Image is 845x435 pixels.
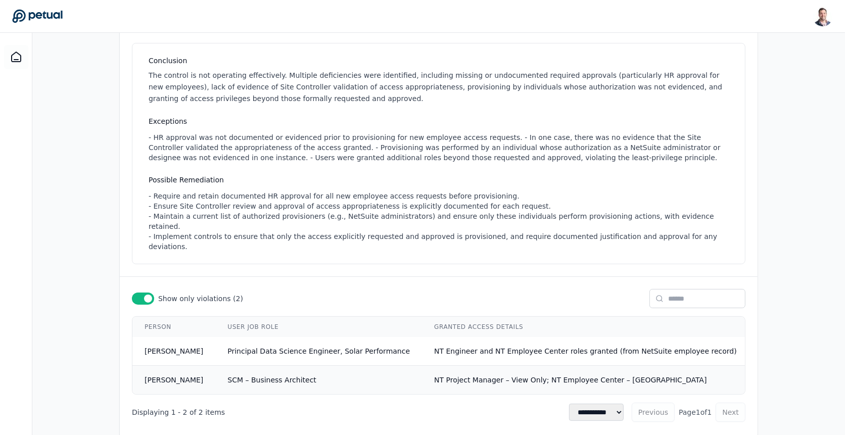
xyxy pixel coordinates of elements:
span: SCM – Business Architect [227,376,316,384]
span: [PERSON_NAME] [145,347,203,355]
span: NT Engineer and NT Employee Center roles granted (from NetSuite employee record) [434,347,737,355]
h3: Possible Remediation [149,175,733,185]
div: - Require and retain documented HR approval for all new employee access requests before provision... [149,191,733,252]
h3: Conclusion [149,56,733,66]
img: Snir Kodesh [813,6,833,26]
h3: Exceptions [149,116,733,126]
th: User Job Role [215,317,422,337]
button: Next [716,403,745,422]
a: Dashboard [4,45,28,69]
button: Previous [632,403,675,422]
div: - HR approval was not documented or evidenced prior to provisioning for new employee access reque... [149,132,733,163]
span: Principal Data Science Engineer, Solar Performance [227,347,410,355]
a: Go to Dashboard [12,9,63,23]
span: Show only violations ( 2 ) [158,294,243,304]
span: [PERSON_NAME] [145,376,203,384]
div: Displaying 1 - 2 of 2 items [132,407,225,417]
p: The control is not operating effectively. Multiple deficiencies were identified, including missin... [149,70,733,104]
th: Granted Access Details [422,317,749,337]
span: NT Project Manager – View Only; NT Employee Center – [GEOGRAPHIC_DATA] [434,376,707,384]
th: Person [132,317,215,337]
span: Page 1 of 1 [679,407,712,417]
